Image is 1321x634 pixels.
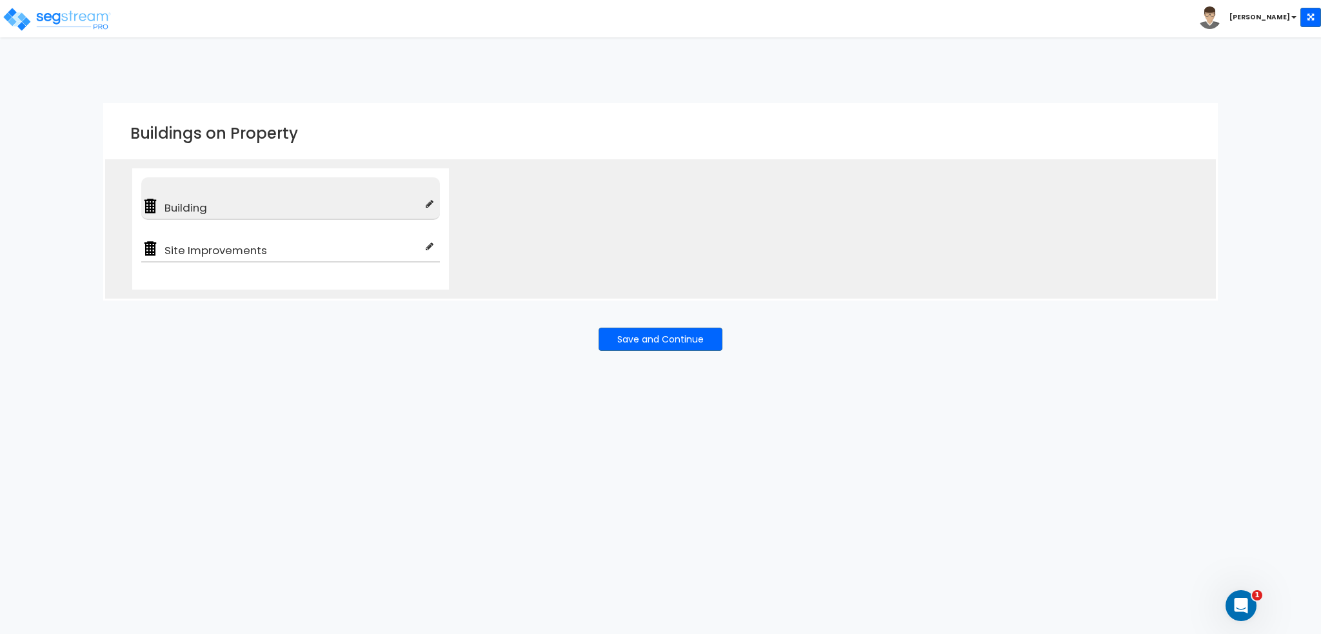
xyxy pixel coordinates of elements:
b: [PERSON_NAME] [1229,12,1290,22]
span: Building [159,200,426,215]
img: avatar.png [1198,6,1221,29]
h3: Buildings on Property [130,125,1191,142]
img: logo_pro_r.png [2,6,112,32]
span: Site Improvements [159,243,426,258]
span: 1 [1252,590,1262,600]
img: building.png [141,197,159,215]
img: building.png [141,240,159,258]
iframe: Intercom live chat [1226,590,1256,621]
button: Save and Continue [599,328,722,351]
